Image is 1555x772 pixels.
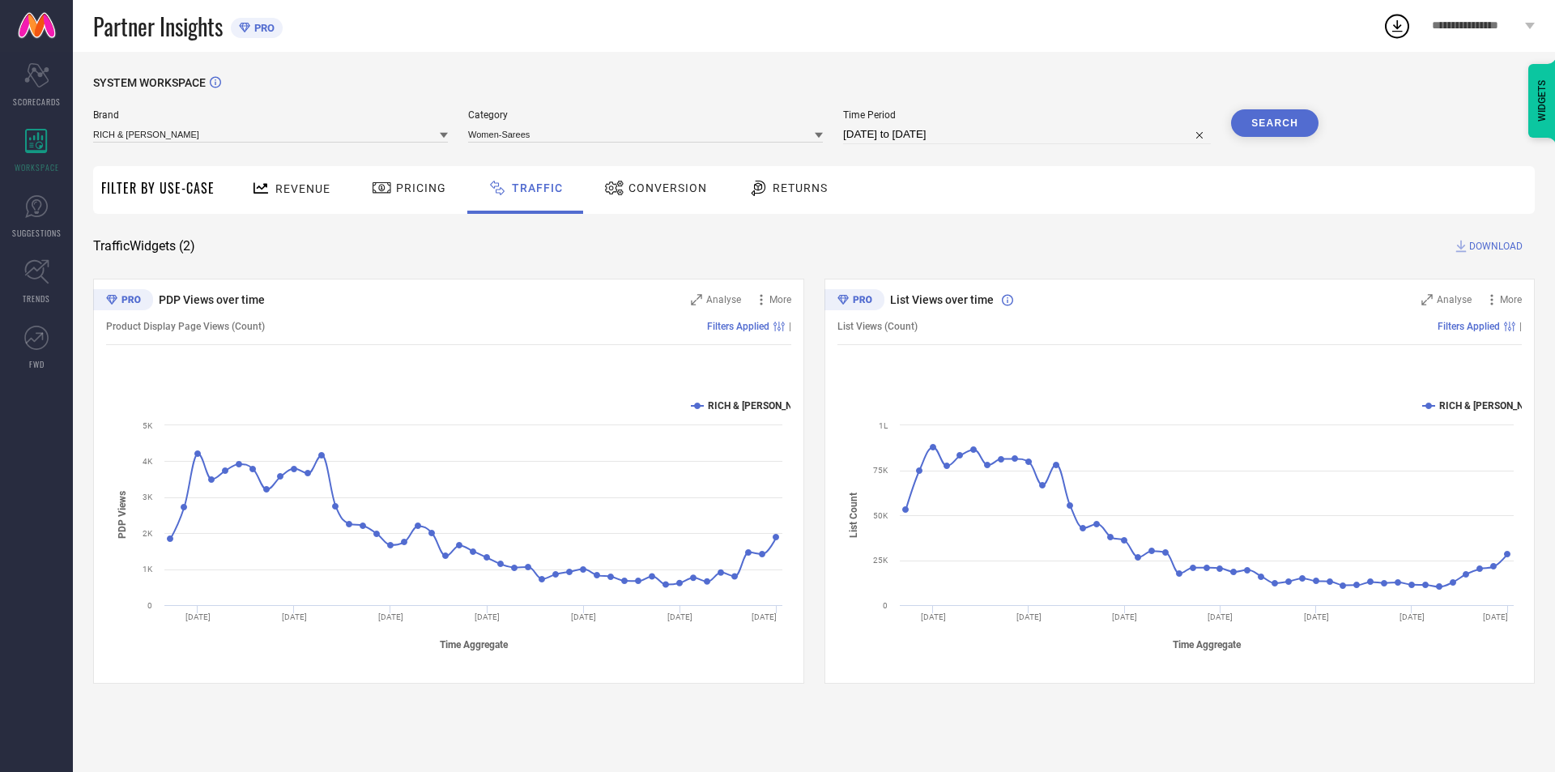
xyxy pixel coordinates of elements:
span: PRO [250,22,275,34]
span: TRENDS [23,292,50,305]
span: SCORECARDS [13,96,61,108]
span: | [1519,321,1522,332]
text: 0 [883,601,888,610]
text: [DATE] [1208,612,1233,621]
span: List Views over time [890,293,994,306]
text: [DATE] [1112,612,1137,621]
span: More [1500,294,1522,305]
tspan: List Count [847,493,858,538]
span: Filters Applied [707,321,769,332]
text: 75K [873,466,888,475]
text: RICH & [PERSON_NAME] [1439,400,1547,412]
span: Category [468,109,823,121]
text: RICH & [PERSON_NAME] [708,400,816,412]
span: Time Period [843,109,1211,121]
button: Search [1231,109,1319,137]
text: 2K [143,529,153,538]
text: 0 [147,601,152,610]
span: Analyse [706,294,741,305]
span: SYSTEM WORKSPACE [93,76,206,89]
text: 25K [873,556,888,565]
text: [DATE] [282,612,307,621]
span: FWD [29,358,45,370]
text: [DATE] [752,612,777,621]
text: [DATE] [475,612,500,621]
span: WORKSPACE [15,161,59,173]
text: 1L [879,421,888,430]
text: [DATE] [378,612,403,621]
div: Open download list [1382,11,1412,41]
text: 3K [143,493,153,501]
text: 5K [143,421,153,430]
div: Premium [824,289,884,313]
span: SUGGESTIONS [12,227,62,239]
span: List Views (Count) [837,321,918,332]
span: Traffic [512,181,563,194]
span: Product Display Page Views (Count) [106,321,265,332]
text: [DATE] [185,612,211,621]
text: 4K [143,457,153,466]
span: Returns [773,181,828,194]
span: Filter By Use-Case [101,178,215,198]
text: [DATE] [1303,612,1328,621]
text: 1K [143,565,153,574]
div: Premium [93,289,153,313]
tspan: PDP Views [117,491,128,539]
span: More [769,294,791,305]
span: Analyse [1437,294,1472,305]
input: Select time period [843,125,1211,144]
text: [DATE] [1399,612,1424,621]
tspan: Time Aggregate [1173,639,1242,650]
svg: Zoom [691,294,702,305]
text: [DATE] [920,612,945,621]
text: [DATE] [1016,612,1041,621]
text: [DATE] [667,612,692,621]
tspan: Time Aggregate [440,639,509,650]
span: Revenue [275,182,330,195]
span: | [789,321,791,332]
text: [DATE] [571,612,596,621]
span: Filters Applied [1438,321,1500,332]
span: Brand [93,109,448,121]
span: Traffic Widgets ( 2 ) [93,238,195,254]
span: Pricing [396,181,446,194]
span: DOWNLOAD [1469,238,1523,254]
span: Conversion [628,181,707,194]
text: 50K [873,511,888,520]
span: PDP Views over time [159,293,265,306]
span: Partner Insights [93,10,223,43]
text: [DATE] [1483,612,1508,621]
svg: Zoom [1421,294,1433,305]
